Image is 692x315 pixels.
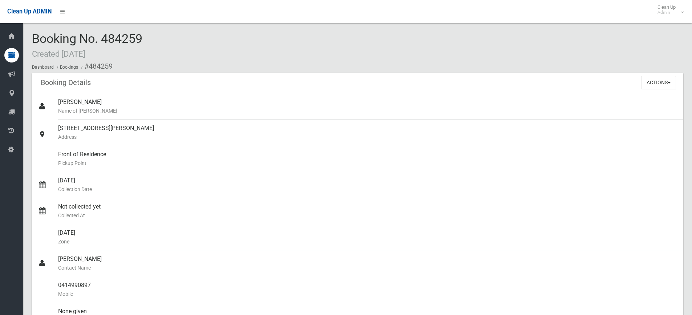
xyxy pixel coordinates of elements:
[58,290,677,298] small: Mobile
[58,146,677,172] div: Front of Residence
[60,65,78,70] a: Bookings
[32,65,54,70] a: Dashboard
[58,172,677,198] div: [DATE]
[58,93,677,120] div: [PERSON_NAME]
[58,263,677,272] small: Contact Name
[58,237,677,246] small: Zone
[79,60,113,73] li: #484259
[58,224,677,250] div: [DATE]
[58,211,677,220] small: Collected At
[641,76,676,89] button: Actions
[58,198,677,224] div: Not collected yet
[58,159,677,167] small: Pickup Point
[58,106,677,115] small: Name of [PERSON_NAME]
[58,276,677,303] div: 0414990897
[32,49,85,58] small: Created [DATE]
[58,120,677,146] div: [STREET_ADDRESS][PERSON_NAME]
[58,133,677,141] small: Address
[654,4,683,15] span: Clean Up
[58,250,677,276] div: [PERSON_NAME]
[657,10,676,15] small: Admin
[58,185,677,194] small: Collection Date
[32,76,100,90] header: Booking Details
[32,31,142,60] span: Booking No. 484259
[7,8,52,15] span: Clean Up ADMIN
